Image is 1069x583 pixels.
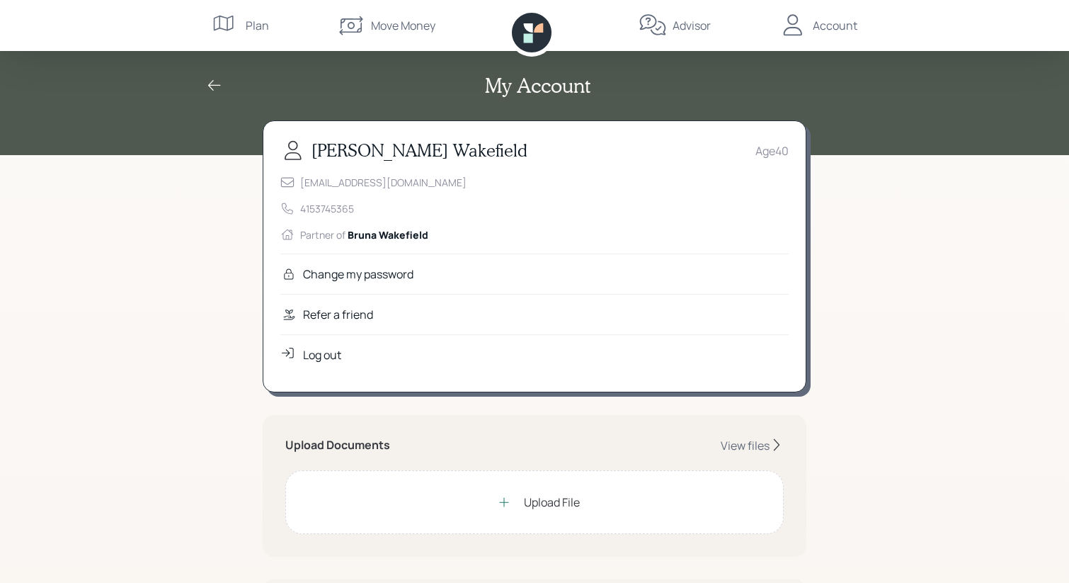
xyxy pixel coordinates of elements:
div: Plan [246,17,269,34]
h2: My Account [485,74,590,98]
div: Partner of [300,227,428,242]
div: Account [813,17,857,34]
div: Upload File [524,494,580,511]
div: Log out [303,346,341,363]
div: Advisor [673,17,711,34]
div: [EMAIL_ADDRESS][DOMAIN_NAME] [300,175,467,190]
div: Move Money [371,17,435,34]
div: Refer a friend [303,306,373,323]
div: 4153745365 [300,201,354,216]
div: Change my password [303,266,413,283]
span: Bruna Wakefield [348,228,428,242]
h3: [PERSON_NAME] Wakefield [311,140,527,161]
div: View files [721,438,770,453]
h5: Upload Documents [285,438,390,452]
div: Age 40 [755,142,789,159]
